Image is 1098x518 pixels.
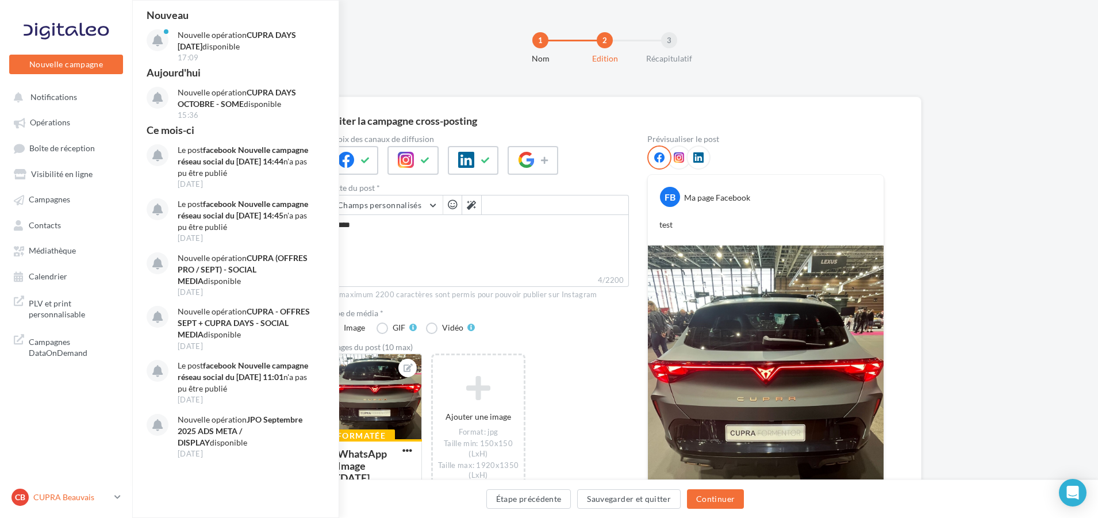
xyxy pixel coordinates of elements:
a: Boîte de réception [7,137,125,159]
button: Sauvegarder et quitter [577,489,681,509]
a: Contacts [7,214,125,235]
label: 4/2200 [328,274,629,287]
div: 1 [532,32,548,48]
a: Campagnes DataOnDemand [7,329,125,363]
div: 3 [661,32,677,48]
button: Nouvelle campagne [9,55,123,74]
a: CB CUPRA Beauvais [9,486,123,508]
div: Au maximum 2200 caractères sont permis pour pouvoir publier sur Instagram [328,290,629,300]
span: PLV et print personnalisable [29,296,118,320]
div: Open Intercom Messenger [1059,479,1087,507]
a: Calendrier [7,266,125,286]
span: Champs personnalisés [337,200,421,210]
div: Vidéo [442,324,463,332]
span: Boîte de réception [29,143,95,153]
span: CB [15,492,25,503]
span: Médiathèque [29,246,76,256]
label: Choix des canaux de diffusion [328,135,629,143]
span: Visibilité en ligne [31,169,93,179]
a: Opérations [7,112,125,132]
label: Type de média * [328,309,629,317]
div: Editer la campagne cross-posting [328,116,477,126]
div: FB [660,187,680,207]
button: Continuer [687,489,744,509]
div: Images du post (10 max) [328,343,629,351]
p: test [659,219,872,231]
div: Formatée [328,429,395,442]
div: WhatsApp Image [DATE] 10.58.... [337,447,387,496]
div: GIF [393,324,405,332]
a: Médiathèque [7,240,125,260]
span: Calendrier [29,271,67,281]
label: Texte du post * [328,184,629,192]
button: Champs personnalisés [328,195,443,215]
div: Prévisualiser le post [647,135,884,143]
span: Opérations [30,118,70,128]
span: Contacts [29,220,61,230]
span: Campagnes DataOnDemand [29,334,118,359]
div: 2 [597,32,613,48]
div: Ma page Facebook [684,192,750,204]
span: Notifications [30,92,77,102]
div: Edition [568,53,642,64]
div: Nom [504,53,577,64]
a: Visibilité en ligne [7,163,125,184]
button: Étape précédente [486,489,571,509]
p: CUPRA Beauvais [33,492,110,503]
a: PLV et print personnalisable [7,291,125,325]
span: Campagnes [29,195,70,205]
div: Image [344,324,365,332]
button: Notifications [7,86,121,107]
div: Récapitulatif [632,53,706,64]
a: Campagnes [7,189,125,209]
